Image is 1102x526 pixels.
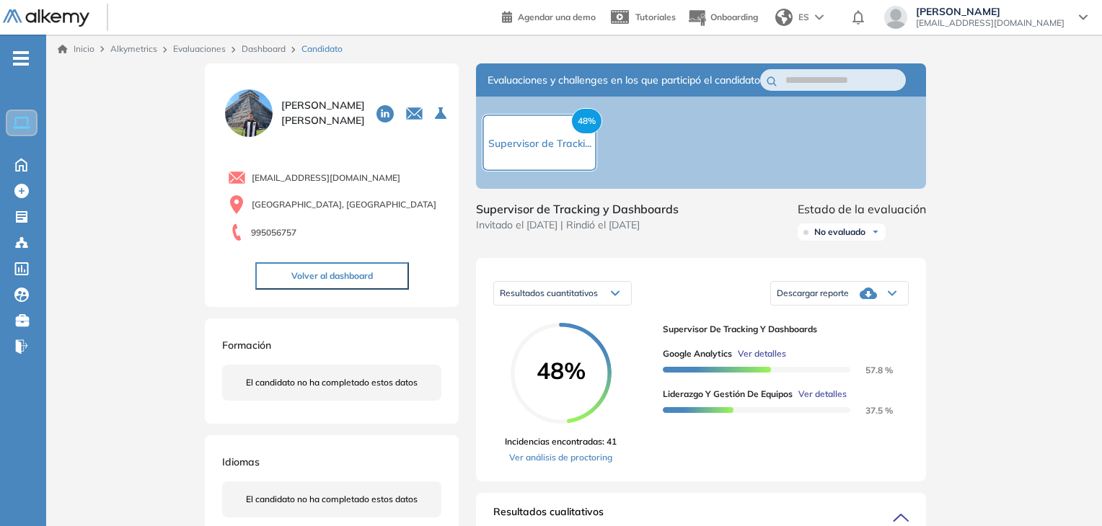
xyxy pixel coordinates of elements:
i: - [13,57,29,60]
a: Ver análisis de proctoring [505,451,617,464]
span: 57.8 % [848,365,893,375]
span: Ver detalles [798,388,847,401]
span: [EMAIL_ADDRESS][DOMAIN_NAME] [252,171,400,184]
span: Onboarding [710,12,758,22]
span: Supervisor de Tracking y Dashboards [663,323,897,336]
img: arrow [815,14,824,20]
span: [GEOGRAPHIC_DATA], [GEOGRAPHIC_DATA] [252,198,436,211]
span: El candidato no ha completado estos datos [246,493,418,506]
span: Estado de la evaluación [798,200,926,218]
img: Logo [3,9,89,27]
span: El candidato no ha completado estos datos [246,376,418,389]
span: Idiomas [222,455,260,468]
span: Formación [222,339,271,352]
a: Dashboard [242,43,286,54]
span: [PERSON_NAME] [916,6,1064,17]
span: Google Analytics [663,347,732,360]
button: Volver al dashboard [255,262,409,290]
span: Supervisor de Tracking y Dashboards [476,200,679,218]
span: Supervisor de Tracki... [488,137,591,150]
span: Descargar reporte [777,287,849,299]
span: 48% [571,108,602,134]
span: Agendar una demo [518,12,596,22]
span: Liderazgo y Gestión de Equipos [663,388,793,401]
button: Ver detalles [793,388,847,401]
span: Resultados cuantitativos [500,287,598,298]
span: Ver detalles [738,347,786,360]
button: Onboarding [687,2,758,33]
span: 995056757 [251,226,296,239]
span: 37.5 % [848,405,893,416]
span: [PERSON_NAME] [PERSON_NAME] [281,98,365,128]
a: Inicio [58,43,94,55]
span: No evaluado [814,226,865,238]
span: Incidencias encontradas: 41 [505,435,617,448]
span: Tutoriales [635,12,676,22]
span: Alkymetrics [110,43,157,54]
img: world [775,9,793,26]
span: ES [798,11,809,24]
span: 48% [511,359,612,382]
a: Agendar una demo [502,7,596,24]
span: Evaluaciones y challenges en los que participó el candidato [488,73,760,88]
img: PROFILE_MENU_LOGO_USER [222,86,275,140]
span: Candidato [301,43,343,55]
span: [EMAIL_ADDRESS][DOMAIN_NAME] [916,17,1064,29]
img: Ícono de flecha [871,228,880,236]
button: Ver detalles [732,347,786,360]
a: Evaluaciones [173,43,226,54]
span: Invitado el [DATE] | Rindió el [DATE] [476,218,679,233]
